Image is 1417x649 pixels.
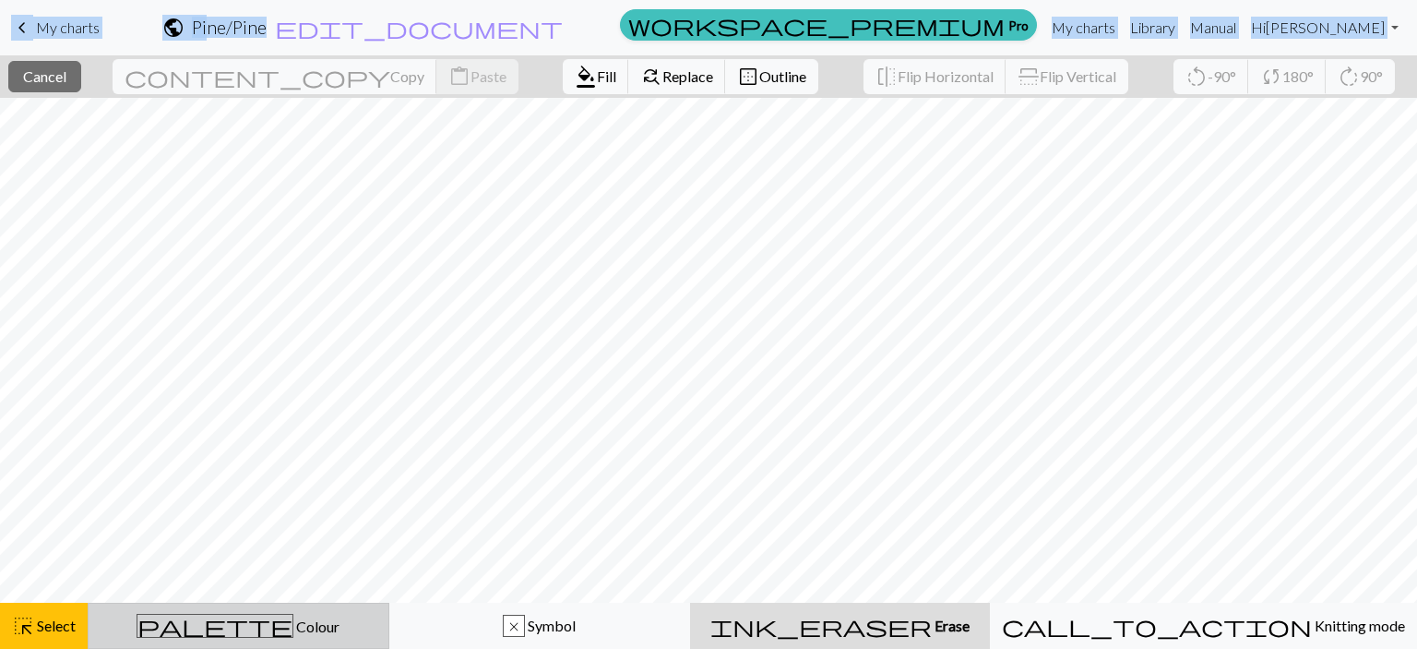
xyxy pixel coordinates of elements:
[737,64,759,90] span: border_outer
[1260,64,1282,90] span: sync
[293,618,339,635] span: Colour
[710,613,932,639] span: ink_eraser
[1282,67,1314,85] span: 180°
[898,67,994,85] span: Flip Horizontal
[662,67,713,85] span: Replace
[1312,617,1405,634] span: Knitting mode
[1208,67,1236,85] span: -90°
[504,616,524,638] div: x
[1044,9,1123,46] a: My charts
[1173,59,1249,94] button: -90°
[1123,9,1183,46] a: Library
[1185,64,1208,90] span: rotate_left
[1002,613,1312,639] span: call_to_action
[11,15,33,41] span: keyboard_arrow_left
[1338,64,1360,90] span: rotate_right
[1326,59,1395,94] button: 90°
[1040,67,1116,85] span: Flip Vertical
[34,617,76,634] span: Select
[990,603,1417,649] button: Knitting mode
[12,613,34,639] span: highlight_alt
[759,67,806,85] span: Outline
[113,59,437,94] button: Copy
[575,64,597,90] span: format_color_fill
[932,617,970,634] span: Erase
[563,59,629,94] button: Fill
[162,15,185,41] span: public
[640,64,662,90] span: find_replace
[1183,9,1244,46] a: Manual
[597,67,616,85] span: Fill
[863,59,1006,94] button: Flip Horizontal
[620,9,1037,41] a: Pro
[1006,59,1128,94] button: Flip Vertical
[11,12,100,43] a: My charts
[125,64,390,90] span: content_copy
[275,15,563,41] span: edit_document
[192,17,267,38] h2: Pine / Pine
[1248,59,1327,94] button: 180°
[137,613,292,639] span: palette
[36,18,100,36] span: My charts
[628,12,1005,38] span: workspace_premium
[1244,9,1406,46] a: Hi[PERSON_NAME]
[88,603,389,649] button: Colour
[725,59,818,94] button: Outline
[525,617,576,634] span: Symbol
[1016,66,1042,88] span: flip
[8,61,81,92] button: Cancel
[389,603,691,649] button: x Symbol
[23,67,66,85] span: Cancel
[690,603,990,649] button: Erase
[1360,67,1383,85] span: 90°
[875,64,898,90] span: flip
[628,59,726,94] button: Replace
[390,67,424,85] span: Copy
